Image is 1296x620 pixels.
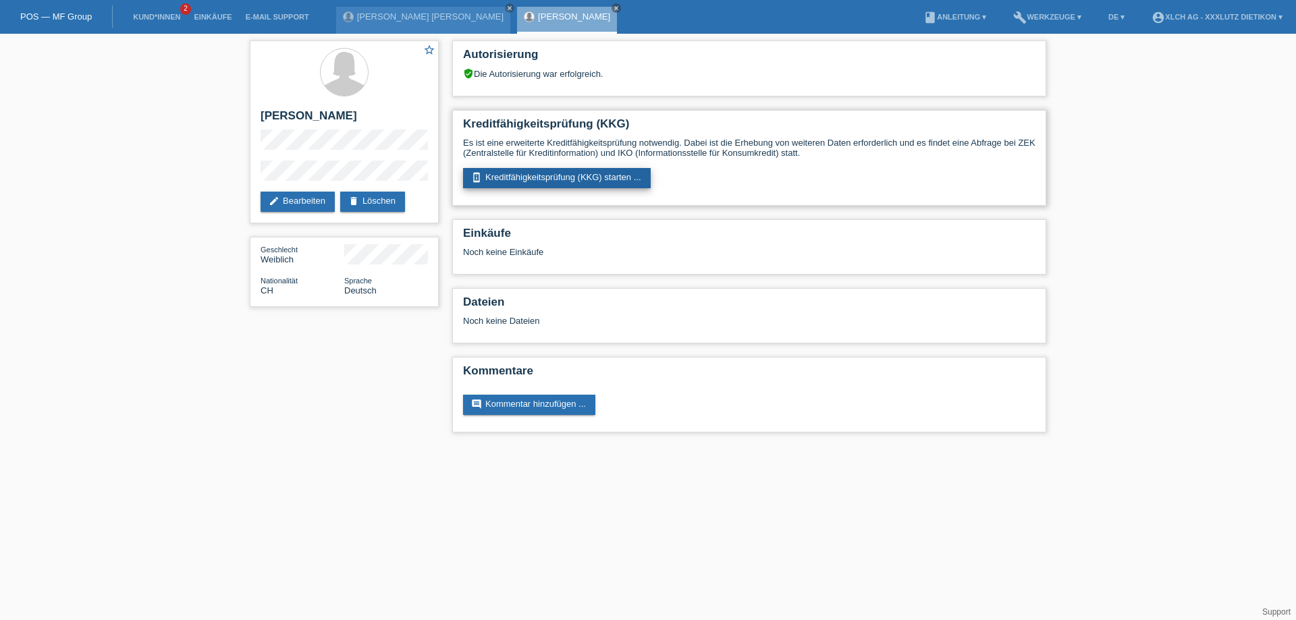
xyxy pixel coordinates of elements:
i: close [613,5,620,11]
a: deleteLöschen [340,192,405,212]
div: Weiblich [261,244,344,264]
span: 2 [180,3,191,15]
div: Noch keine Dateien [463,316,875,326]
i: comment [471,399,482,410]
a: bookAnleitung ▾ [917,13,993,21]
a: star_border [423,44,435,58]
h2: Kreditfähigkeitsprüfung (KKG) [463,117,1035,138]
a: DE ▾ [1102,13,1131,21]
i: star_border [423,44,435,56]
h2: Autorisierung [463,48,1035,68]
a: Einkäufe [187,13,238,21]
a: E-Mail Support [239,13,316,21]
div: Die Autorisierung war erfolgreich. [463,68,1035,79]
i: build [1013,11,1027,24]
a: commentKommentar hinzufügen ... [463,395,595,415]
a: POS — MF Group [20,11,92,22]
i: edit [269,196,279,206]
a: account_circleXLCH AG - XXXLutz Dietikon ▾ [1145,13,1289,21]
a: perm_device_informationKreditfähigkeitsprüfung (KKG) starten ... [463,168,651,188]
h2: Einkäufe [463,227,1035,247]
h2: Dateien [463,295,1035,316]
i: close [506,5,513,11]
h2: Kommentare [463,364,1035,385]
span: Geschlecht [261,246,298,254]
a: [PERSON_NAME] [PERSON_NAME] [357,11,504,22]
a: editBearbeiten [261,192,335,212]
span: Deutsch [344,285,377,295]
i: verified_user [463,68,474,79]
a: buildWerkzeuge ▾ [1006,13,1088,21]
i: delete [348,196,359,206]
i: account_circle [1152,11,1165,24]
i: perm_device_information [471,172,482,183]
a: close [612,3,621,13]
i: book [923,11,937,24]
span: Nationalität [261,277,298,285]
span: Schweiz [261,285,273,295]
h2: [PERSON_NAME] [261,109,428,130]
a: close [505,3,514,13]
span: Sprache [344,277,372,285]
p: Es ist eine erweiterte Kreditfähigkeitsprüfung notwendig. Dabei ist die Erhebung von weiteren Dat... [463,138,1035,158]
div: Noch keine Einkäufe [463,247,1035,267]
a: [PERSON_NAME] [538,11,610,22]
a: Kund*innen [126,13,187,21]
a: Support [1262,607,1291,617]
